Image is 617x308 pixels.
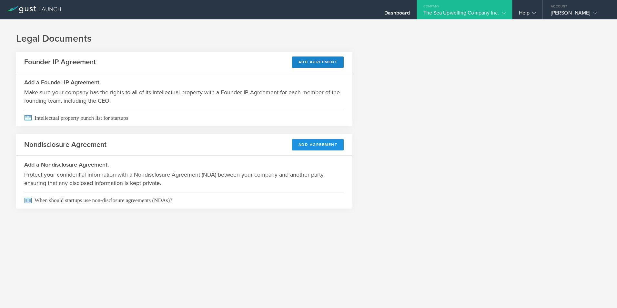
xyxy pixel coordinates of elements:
h3: Add a Nondisclosure Agreement. [24,160,344,169]
p: Protect your confidential information with a Nondisclosure Agreement (NDA) between your company a... [24,170,344,187]
button: Add Agreement [292,139,344,150]
button: Add Agreement [292,56,344,68]
a: When should startups use non-disclosure agreements (NDAs)? [16,192,352,209]
h3: Add a Founder IP Agreement. [24,78,344,87]
a: Intellectual property punch list for startups [16,110,352,126]
h1: Legal Documents [16,32,601,45]
div: [PERSON_NAME] [551,10,606,19]
div: Help [519,10,536,19]
h2: Founder IP Agreement [24,57,96,67]
span: Intellectual property punch list for startups [24,110,344,126]
div: Dashboard [384,10,410,19]
span: When should startups use non-disclosure agreements (NDAs)? [24,192,344,209]
div: The Sea Upwelling Company Inc. [423,10,506,19]
p: Make sure your company has the rights to all of its intellectual property with a Founder IP Agree... [24,88,344,105]
iframe: Chat Widget [585,277,617,308]
h2: Nondisclosure Agreement [24,140,106,149]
